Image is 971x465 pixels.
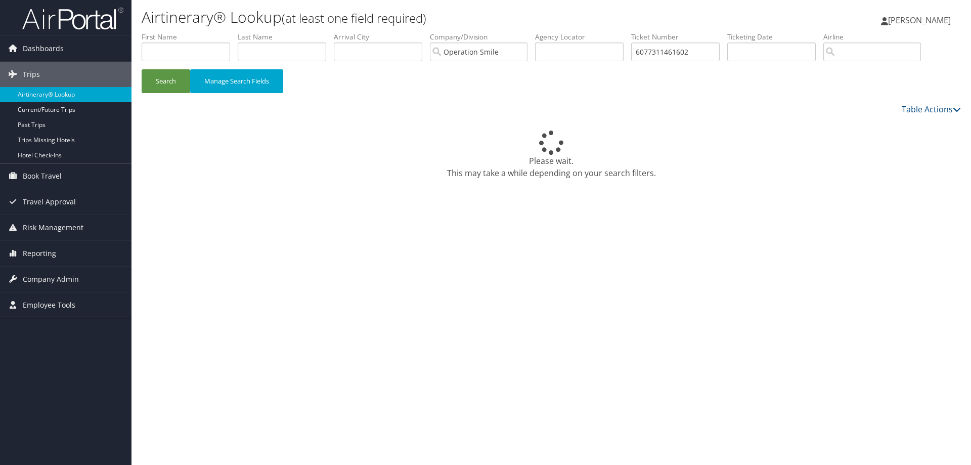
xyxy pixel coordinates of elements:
[334,32,430,42] label: Arrival City
[823,32,929,42] label: Airline
[881,5,961,35] a: [PERSON_NAME]
[142,7,688,28] h1: Airtinerary® Lookup
[23,62,40,87] span: Trips
[23,215,83,240] span: Risk Management
[727,32,823,42] label: Ticketing Date
[888,15,951,26] span: [PERSON_NAME]
[142,32,238,42] label: First Name
[902,104,961,115] a: Table Actions
[535,32,631,42] label: Agency Locator
[23,241,56,266] span: Reporting
[238,32,334,42] label: Last Name
[282,10,426,26] small: (at least one field required)
[23,189,76,215] span: Travel Approval
[23,292,75,318] span: Employee Tools
[631,32,727,42] label: Ticket Number
[23,163,62,189] span: Book Travel
[142,69,190,93] button: Search
[142,131,961,179] div: Please wait. This may take a while depending on your search filters.
[22,7,123,30] img: airportal-logo.png
[23,36,64,61] span: Dashboards
[430,32,535,42] label: Company/Division
[23,267,79,292] span: Company Admin
[190,69,283,93] button: Manage Search Fields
